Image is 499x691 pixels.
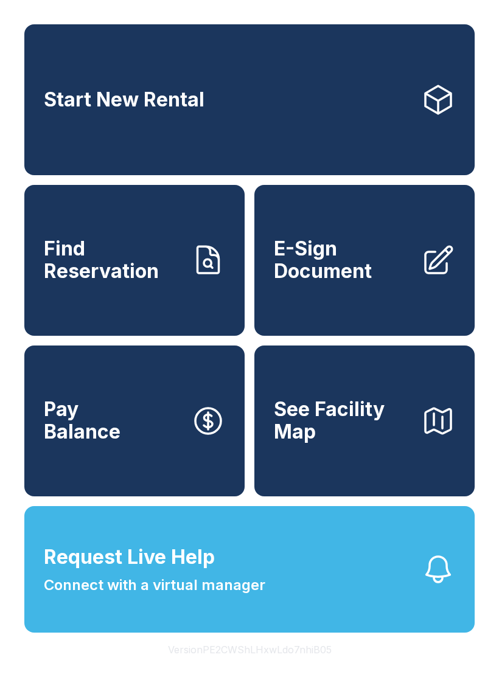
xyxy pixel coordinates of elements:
a: E-Sign Document [254,185,475,336]
span: Connect with a virtual manager [44,574,265,596]
span: See Facility Map [274,398,411,443]
button: Request Live HelpConnect with a virtual manager [24,506,475,633]
span: Pay Balance [44,398,120,443]
span: E-Sign Document [274,238,411,282]
a: Find Reservation [24,185,245,336]
a: PayBalance [24,345,245,496]
span: Request Live Help [44,543,215,572]
a: Start New Rental [24,24,475,175]
button: See Facility Map [254,345,475,496]
span: Find Reservation [44,238,181,282]
button: VersionPE2CWShLHxwLdo7nhiB05 [158,633,341,667]
span: Start New Rental [44,89,204,111]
